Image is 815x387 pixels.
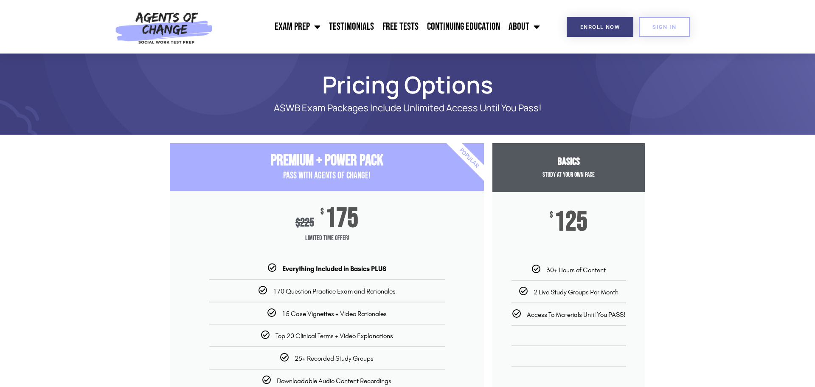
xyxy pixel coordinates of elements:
[283,170,371,181] span: PASS with AGENTS OF CHANGE!
[270,16,325,37] a: Exam Prep
[170,230,484,247] span: Limited Time Offer!
[420,109,518,207] div: Popular
[550,211,553,220] span: $
[554,211,587,233] span: 125
[542,171,595,179] span: Study at your Own Pace
[170,152,484,170] h3: Premium + Power Pack
[166,75,649,94] h1: Pricing Options
[639,17,690,37] a: SIGN IN
[325,208,358,230] span: 175
[277,377,391,385] span: Downloadable Audio Content Recordings
[273,287,396,295] span: 170 Question Practice Exam and Rationales
[504,16,544,37] a: About
[200,103,615,113] p: ASWB Exam Packages Include Unlimited Access Until You Pass!
[534,288,618,296] span: 2 Live Study Groups Per Month
[217,16,544,37] nav: Menu
[492,156,645,168] h3: Basics
[282,265,386,273] b: Everything Included in Basics PLUS
[295,354,374,362] span: 25+ Recorded Study Groups
[275,332,393,340] span: Top 20 Clinical Terms + Video Explanations
[527,311,625,319] span: Access To Materials Until You PASS!
[295,216,314,230] div: 225
[282,310,387,318] span: 15 Case Vignettes + Video Rationales
[325,16,378,37] a: Testimonials
[378,16,423,37] a: Free Tests
[423,16,504,37] a: Continuing Education
[567,17,633,37] a: Enroll Now
[546,266,606,274] span: 30+ Hours of Content
[295,216,300,230] span: $
[320,208,324,216] span: $
[580,24,620,30] span: Enroll Now
[652,24,676,30] span: SIGN IN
